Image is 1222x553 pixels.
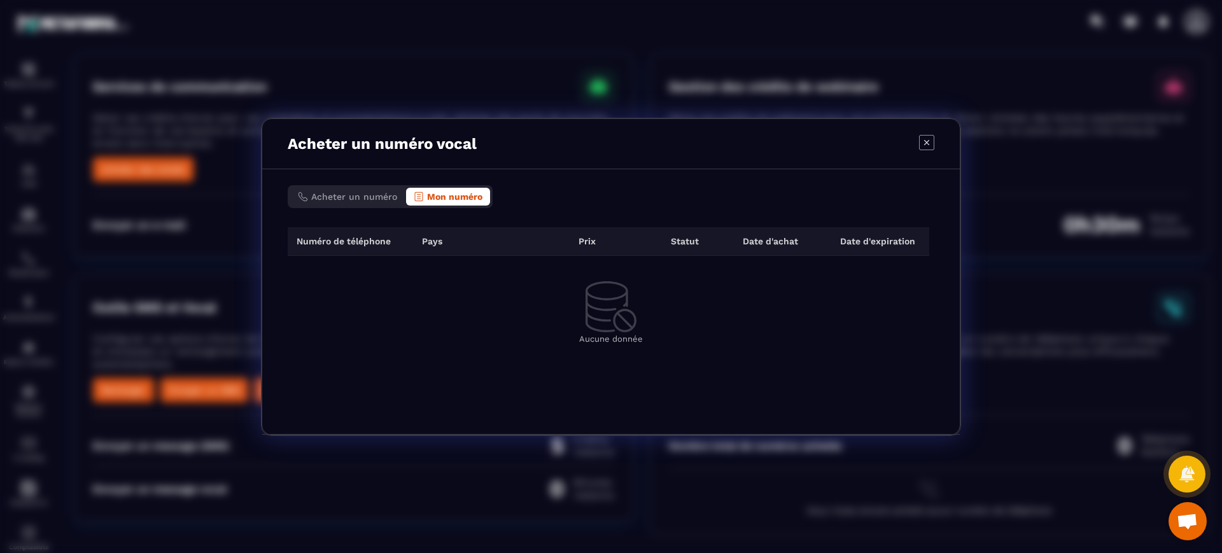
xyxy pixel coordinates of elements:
[734,227,832,256] th: Date d'achat
[290,188,405,206] button: Acheter un numéro
[636,227,734,256] th: Statut
[311,192,397,202] span: Acheter un numéro
[413,227,538,256] th: Pays
[831,227,929,256] th: Date d'expiration
[427,192,482,202] span: Mon numéro
[406,188,490,206] button: Mon numéro
[288,227,413,256] th: Numéro de téléphone
[288,135,477,153] p: Acheter un numéro vocal
[538,227,636,256] th: Prix
[313,334,909,344] p: Aucune donnée
[1169,502,1207,540] div: Ouvrir le chat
